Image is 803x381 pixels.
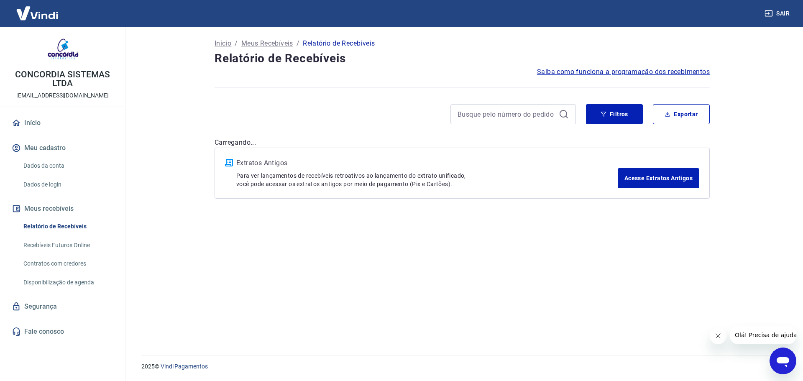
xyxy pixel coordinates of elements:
p: Extratos Antigos [236,158,618,168]
button: Meus recebíveis [10,199,115,218]
img: ícone [225,159,233,166]
a: Contratos com credores [20,255,115,272]
img: a68c8fd8-fab5-48c0-8bd6-9edace40e89e.jpeg [46,33,79,67]
a: Início [215,38,231,49]
a: Relatório de Recebíveis [20,218,115,235]
a: Dados da conta [20,157,115,174]
a: Segurança [10,297,115,316]
iframe: Fechar mensagem [710,327,726,344]
a: Saiba como funciona a programação dos recebimentos [537,67,710,77]
p: Para ver lançamentos de recebíveis retroativos ao lançamento do extrato unificado, você pode aces... [236,171,618,188]
p: [EMAIL_ADDRESS][DOMAIN_NAME] [16,91,109,100]
button: Filtros [586,104,643,124]
a: Meus Recebíveis [241,38,293,49]
p: Relatório de Recebíveis [303,38,375,49]
a: Disponibilização de agenda [20,274,115,291]
h4: Relatório de Recebíveis [215,50,710,67]
img: Vindi [10,0,64,26]
p: CONCORDIA SISTEMAS LTDA [7,70,118,88]
span: Olá! Precisa de ajuda? [5,6,70,13]
button: Sair [763,6,793,21]
iframe: Mensagem da empresa [730,326,796,344]
p: 2025 © [141,362,783,371]
a: Acesse Extratos Antigos [618,168,699,188]
p: / [235,38,238,49]
a: Início [10,114,115,132]
input: Busque pelo número do pedido [458,108,555,120]
a: Dados de login [20,176,115,193]
a: Vindi Pagamentos [161,363,208,370]
a: Recebíveis Futuros Online [20,237,115,254]
p: / [297,38,299,49]
button: Meu cadastro [10,139,115,157]
iframe: Botão para abrir a janela de mensagens [770,348,796,374]
a: Fale conosco [10,322,115,341]
button: Exportar [653,104,710,124]
p: Carregando... [215,138,710,148]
